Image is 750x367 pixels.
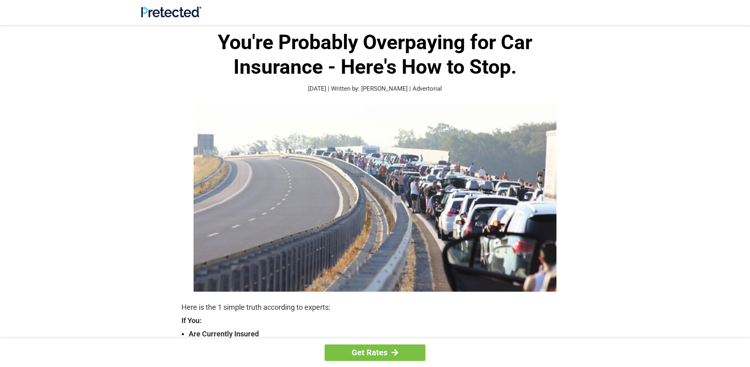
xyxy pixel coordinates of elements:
strong: If You: [181,317,569,324]
strong: Are Currently Insured [189,328,569,340]
img: Site Logo [141,6,201,17]
a: Site Logo [141,11,201,19]
p: Here is the 1 simple truth according to experts: [181,302,569,313]
h1: You're Probably Overpaying for Car Insurance - Here's How to Stop. [181,30,569,79]
a: Get Rates [325,344,425,361]
p: [DATE] | Written by: [PERSON_NAME] | Advertorial [181,84,569,93]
